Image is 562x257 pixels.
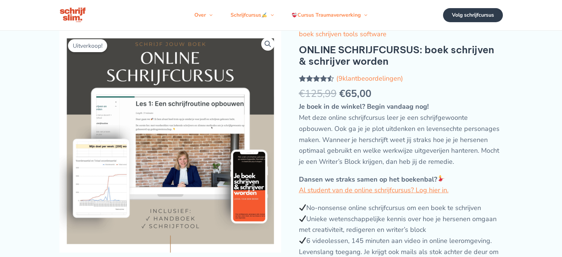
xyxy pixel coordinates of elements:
[185,4,376,26] nav: Navigatie op de site: Menu
[206,4,212,26] span: Menu schakelen
[437,175,444,182] img: 💃
[59,7,87,24] img: schrijfcursus schrijfslim academy
[339,87,345,101] span: €
[299,101,503,167] p: Met deze online schrijfcursus leer je een schrijfgewoonte opbouwen. Ook ga je je plot uitdenken e...
[299,237,306,244] img: ✔️
[299,204,306,211] img: ✔️
[185,4,221,26] a: OverMenu schakelen
[261,37,275,51] a: Afbeeldinggalerij in volledig scherm bekijken
[443,8,503,22] a: Volg schrijfcursus
[299,175,445,184] strong: Dansen we straks samen op het boekenbal?
[267,4,274,26] span: Menu schakelen
[262,13,267,18] img: ✍️
[299,44,503,67] h1: ONLINE SCHRIJFCURSUS: boek schrijven & schrijver worden
[299,215,306,222] img: ✔️
[222,4,283,26] a: SchrijfcursusMenu schakelen
[338,74,343,83] span: 9
[339,87,371,101] bdi: 65,00
[299,87,305,101] span: €
[299,102,429,111] strong: Je boek in de winkel? Begin vandaag nog!
[299,186,449,195] a: Al student van de online schrijfcursus? Log hier in.
[336,74,403,83] a: (9klantbeoordelingen)
[299,75,331,118] span: Gewaardeerd op 5 gebaseerd op klantbeoordelingen
[292,13,297,18] img: ❤️‍🩹
[299,75,302,92] span: 9
[361,4,367,26] span: Menu schakelen
[68,39,107,52] span: Uitverkoop!
[299,30,386,38] a: boek schrijven tools software
[283,4,376,26] a: Cursus TraumaverwerkingMenu schakelen
[299,87,337,101] bdi: 125,99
